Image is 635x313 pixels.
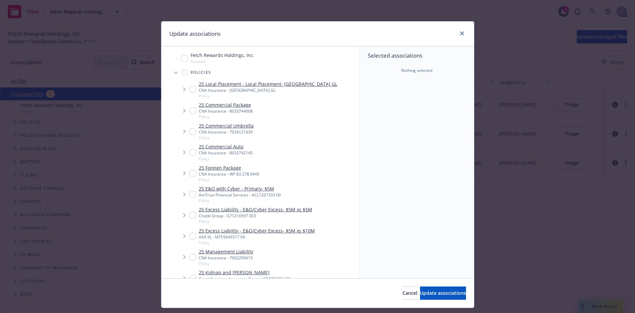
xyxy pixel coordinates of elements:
[458,29,466,37] a: close
[190,52,254,59] span: Fetch Rewards Holdings, Inc.
[199,177,259,183] span: Policy
[199,114,253,120] span: Policy
[169,29,221,38] h1: Update associations
[199,276,290,282] div: Great American Insurance Group - KR F253456 01
[199,213,312,219] div: Chubb Group - G71216597 003
[199,234,315,240] div: AXA XL - MTE9049317 00
[199,108,253,114] div: CNA Insurance - 8033744008
[199,248,253,255] a: 25 Management Liability
[401,68,432,74] span: Nothing selected
[420,290,466,296] span: Update associations
[199,269,290,276] a: 25 Kidnap and [PERSON_NAME]
[368,52,466,60] span: Selected associations
[199,219,312,224] span: Policy
[199,192,281,198] div: AmTrust Financial Services - ACL1267333 00
[199,93,337,99] span: Policy
[199,129,254,135] div: CNA Insurance - 7034121639
[199,240,315,245] span: Policy
[199,227,315,234] a: 25 Excess Liability - E&O/Cyber Excess- $5M xs $10M
[199,150,253,156] div: CNA Insurance - 8033742145
[402,290,417,296] span: Cancel
[199,171,259,177] div: CNA Insurance - WP 83 278 9449
[199,122,254,129] a: 25 Commercial Umbrella
[199,101,253,108] a: 25 Commercial Package
[199,135,254,140] span: Policy
[199,80,337,87] a: 25 Local Placement - Local Placement- [GEOGRAPHIC_DATA] GL
[199,198,281,203] span: Policy
[420,287,466,300] button: Update associations
[199,164,259,171] a: 25 Foreign Package
[199,261,253,266] span: Policy
[190,59,254,64] span: Account
[402,287,417,300] button: Cancel
[199,255,253,261] div: CNA Insurance - 7052299615
[190,71,211,75] span: Policies
[199,185,281,192] a: 25 E&O with Cyber - Primary- $5M
[199,156,253,162] span: Policy
[199,143,253,150] a: 25 Commercial Auto
[199,87,337,93] div: CNA Insurance - [GEOGRAPHIC_DATA] GL
[199,206,312,213] a: 25 Excess Liability - E&O/Cyber Excess- $5M xs $5M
